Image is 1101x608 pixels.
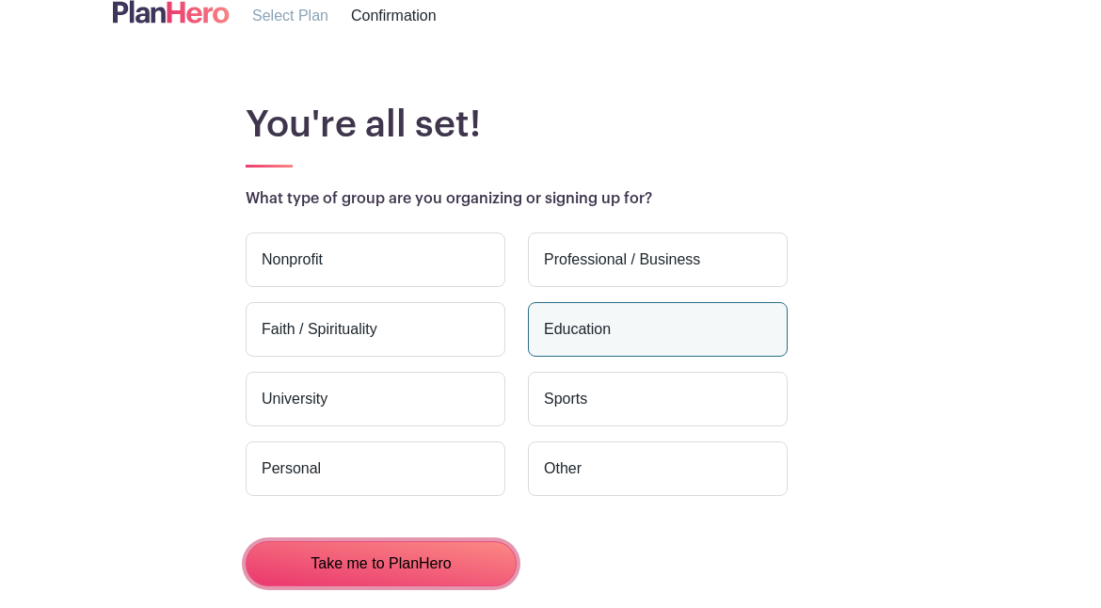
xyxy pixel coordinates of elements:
[246,103,968,147] h1: You're all set!
[528,302,788,357] label: Education
[246,372,505,426] label: University
[528,441,788,496] label: Other
[528,372,788,426] label: Sports
[246,541,517,586] button: Take me to PlanHero
[246,302,505,357] label: Faith / Spirituality
[351,8,437,24] span: Confirmation
[246,187,968,210] p: What type of group are you organizing or signing up for?
[528,232,788,287] label: Professional / Business
[246,232,505,287] label: Nonprofit
[252,8,328,24] span: Select Plan
[246,441,505,496] label: Personal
